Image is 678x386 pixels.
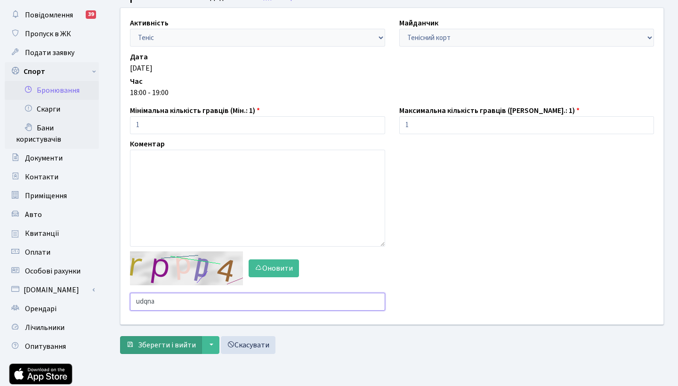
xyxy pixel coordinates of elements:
a: Орендарі [5,299,99,318]
button: Зберегти і вийти [120,336,202,354]
a: Приміщення [5,186,99,205]
span: Оплати [25,247,50,257]
button: Оновити [249,259,299,277]
a: Оплати [5,243,99,262]
span: Квитанції [25,228,59,239]
a: [DOMAIN_NAME] [5,281,99,299]
a: Документи [5,149,99,168]
a: Повідомлення39 [5,6,99,24]
a: Лічильники [5,318,99,337]
label: Дата [130,51,148,63]
label: Час [130,76,143,87]
img: default [130,251,243,285]
span: Пропуск в ЖК [25,29,71,39]
span: Особові рахунки [25,266,81,276]
a: Бронювання [5,81,99,100]
a: Контакти [5,168,99,186]
label: Коментар [130,138,165,150]
a: Спорт [5,62,99,81]
a: Подати заявку [5,43,99,62]
div: 39 [86,10,96,19]
a: Особові рахунки [5,262,99,281]
div: [DATE] [130,63,654,74]
a: Авто [5,205,99,224]
span: Авто [25,209,42,220]
label: Мінімальна кількість гравців (Мін.: 1) [130,105,260,116]
label: Максимальна кількість гравців ([PERSON_NAME].: 1) [399,105,580,116]
label: Майданчик [399,17,438,29]
a: Скасувати [221,336,275,354]
a: Бани користувачів [5,119,99,149]
span: Опитування [25,341,66,352]
span: Орендарі [25,304,56,314]
label: Активність [130,17,169,29]
span: Контакти [25,172,58,182]
span: Лічильники [25,322,65,333]
input: Введіть текст із зображення [130,293,385,311]
a: Скарги [5,100,99,119]
div: 18:00 - 19:00 [130,87,654,98]
span: Приміщення [25,191,67,201]
a: Квитанції [5,224,99,243]
span: Повідомлення [25,10,73,20]
span: Документи [25,153,63,163]
span: Подати заявку [25,48,74,58]
a: Опитування [5,337,99,356]
a: Пропуск в ЖК [5,24,99,43]
span: Зберегти і вийти [138,340,196,350]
